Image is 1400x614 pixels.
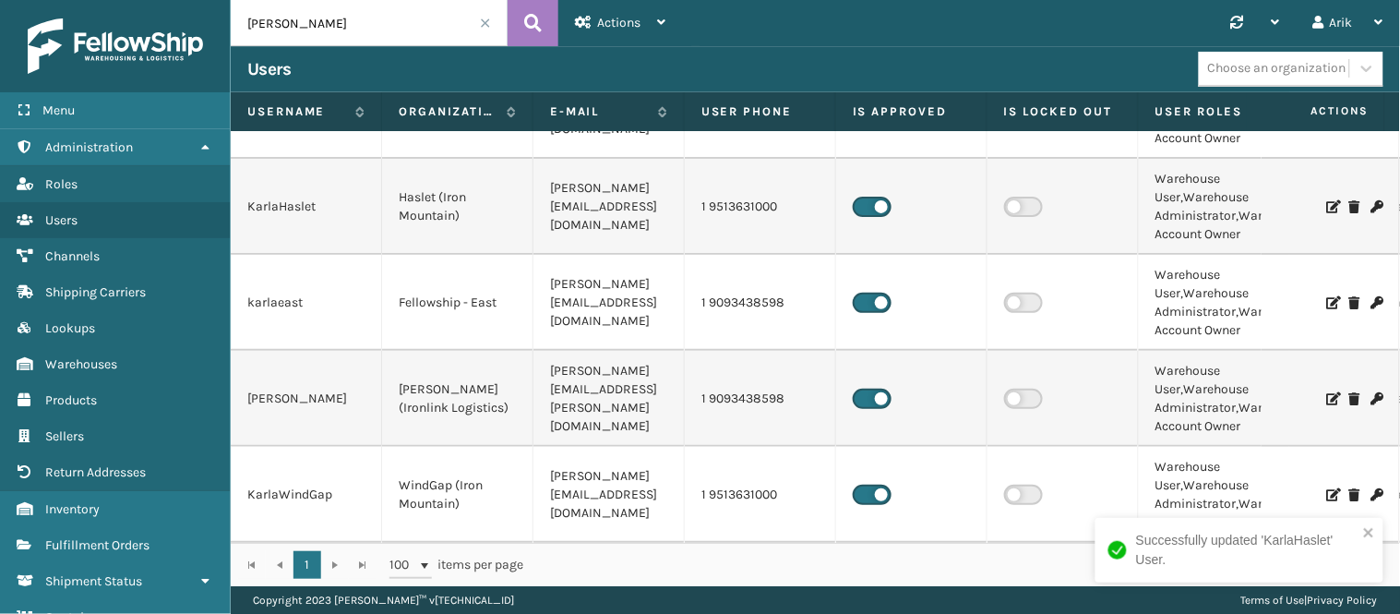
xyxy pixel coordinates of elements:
[293,551,321,579] a: 1
[1139,255,1290,351] td: Warehouse User,Warehouse Administrator,Warehouse Account Owner
[597,15,640,30] span: Actions
[389,556,417,574] span: 100
[45,428,84,444] span: Sellers
[1349,392,1360,405] i: Delete
[382,351,533,447] td: [PERSON_NAME] (Ironlink Logistics)
[1349,296,1360,309] i: Delete
[45,320,95,336] span: Lookups
[1004,103,1121,120] label: Is Locked Out
[231,447,382,543] td: KarlaWindGap
[685,159,836,255] td: 1 9513631000
[685,447,836,543] td: 1 9513631000
[1371,392,1382,405] i: Change Password
[45,176,78,192] span: Roles
[231,351,382,447] td: [PERSON_NAME]
[1363,525,1376,543] button: close
[1371,488,1382,501] i: Change Password
[1208,59,1346,78] div: Choose an organization
[231,159,382,255] td: KarlaHaslet
[1327,392,1338,405] i: Edit
[45,248,100,264] span: Channels
[45,284,146,300] span: Shipping Carriers
[685,351,836,447] td: 1 9093438598
[1252,96,1381,126] span: Actions
[399,103,497,120] label: Organization
[533,351,685,447] td: [PERSON_NAME][EMAIL_ADDRESS][PERSON_NAME][DOMAIN_NAME]
[1155,103,1273,120] label: User Roles
[1327,200,1338,213] i: Edit
[45,139,133,155] span: Administration
[1349,488,1360,501] i: Delete
[685,255,836,351] td: 1 9093438598
[382,255,533,351] td: Fellowship - East
[253,586,514,614] p: Copyright 2023 [PERSON_NAME]™ v [TECHNICAL_ID]
[45,392,97,408] span: Products
[550,103,649,120] label: E-mail
[1349,200,1360,213] i: Delete
[45,356,117,372] span: Warehouses
[1327,296,1338,309] i: Edit
[1327,488,1338,501] i: Edit
[231,255,382,351] td: karlaeast
[382,159,533,255] td: Haslet (Iron Mountain)
[701,103,819,120] label: User phone
[1371,200,1382,213] i: Change Password
[45,464,146,480] span: Return Addresses
[28,18,203,74] img: logo
[1139,447,1290,543] td: Warehouse User,Warehouse Administrator,Warehouse Account Owner
[1139,159,1290,255] td: Warehouse User,Warehouse Administrator,Warehouse Account Owner
[45,212,78,228] span: Users
[1371,296,1382,309] i: Change Password
[533,447,685,543] td: [PERSON_NAME][EMAIL_ADDRESS][DOMAIN_NAME]
[533,255,685,351] td: [PERSON_NAME][EMAIL_ADDRESS][DOMAIN_NAME]
[247,58,292,80] h3: Users
[247,103,346,120] label: Username
[42,102,75,118] span: Menu
[550,556,1380,574] div: 1 - 5 of 5 items
[45,501,100,517] span: Inventory
[533,159,685,255] td: [PERSON_NAME][EMAIL_ADDRESS][DOMAIN_NAME]
[45,537,150,553] span: Fulfillment Orders
[1136,531,1358,570] div: Successfully updated 'KarlaHaslet' User.
[389,551,524,579] span: items per page
[1139,351,1290,447] td: Warehouse User,Warehouse Administrator,Warehouse Account Owner
[45,573,142,589] span: Shipment Status
[382,447,533,543] td: WindGap (Iron Mountain)
[853,103,970,120] label: Is Approved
